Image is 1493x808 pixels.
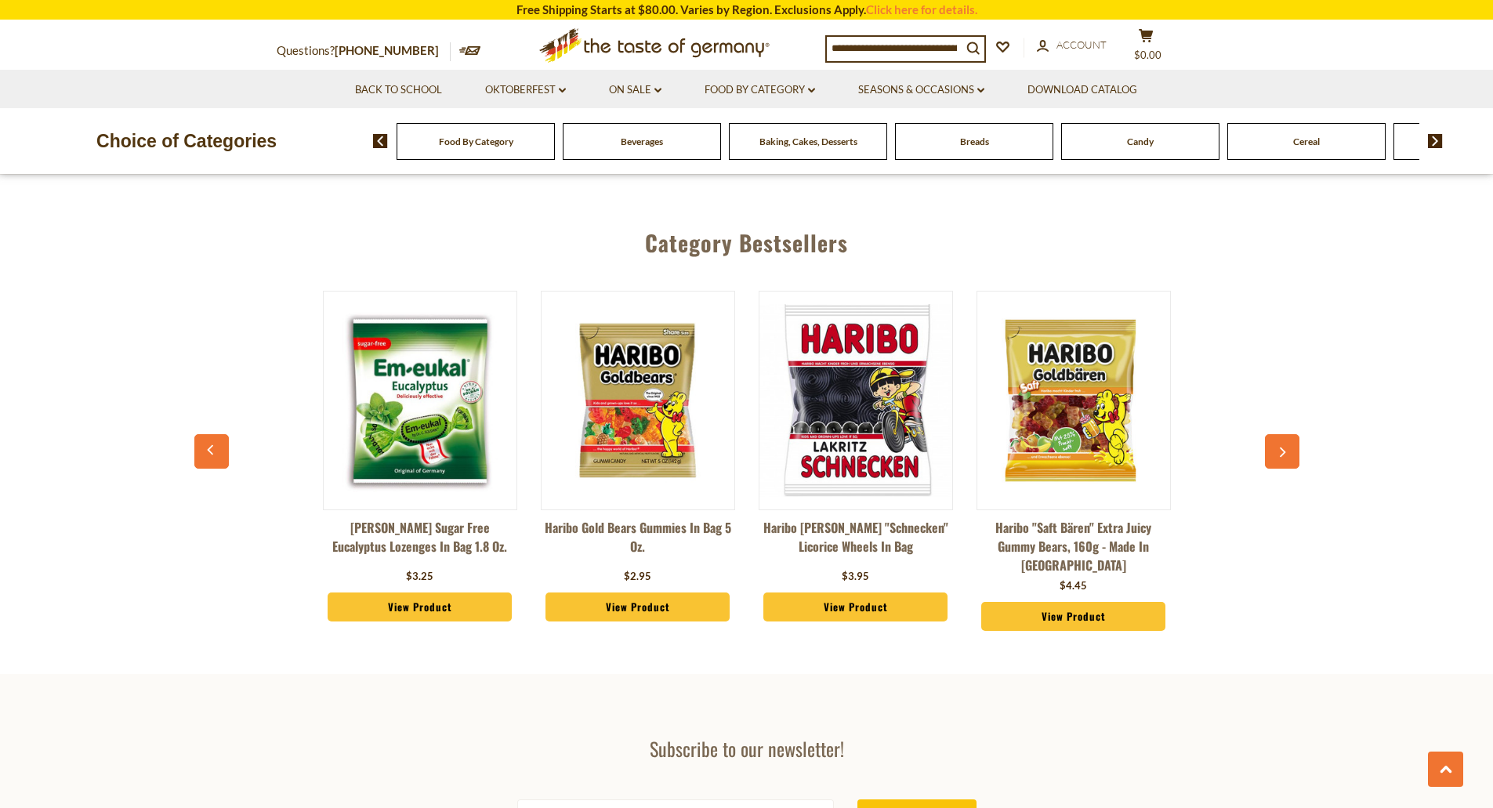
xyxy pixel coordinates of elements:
[609,82,661,99] a: On Sale
[1056,38,1107,51] span: Account
[545,592,730,622] a: View Product
[277,41,451,61] p: Questions?
[858,82,984,99] a: Seasons & Occasions
[373,134,388,148] img: previous arrow
[323,518,517,565] a: [PERSON_NAME] Sugar Free Eucalyptus Lozenges in Bag 1.8 oz.
[960,136,989,147] a: Breads
[542,304,734,497] img: Haribo Gold Bears Gummies in Bag 5 oz.
[763,592,948,622] a: View Product
[981,602,1166,632] a: View Product
[335,43,439,57] a: [PHONE_NUMBER]
[517,737,977,760] h3: Subscribe to our newsletter!
[842,569,869,585] div: $3.95
[759,136,857,147] a: Baking, Cakes, Desserts
[1293,136,1320,147] a: Cereal
[759,304,952,497] img: Haribo Rotella
[621,136,663,147] a: Beverages
[759,518,953,565] a: Haribo [PERSON_NAME] "Schnecken" Licorice Wheels in Bag
[541,518,735,565] a: Haribo Gold Bears Gummies in Bag 5 oz.
[324,304,516,497] img: Dr. Soldan Sugar Free Eucalyptus Lozenges in Bag 1.8 oz.
[355,82,442,99] a: Back to School
[1027,82,1137,99] a: Download Catalog
[202,207,1292,271] div: Category Bestsellers
[705,82,815,99] a: Food By Category
[1037,37,1107,54] a: Account
[977,304,1170,497] img: Haribo
[1123,28,1170,67] button: $0.00
[1134,49,1161,61] span: $0.00
[1127,136,1154,147] a: Candy
[624,569,651,585] div: $2.95
[328,592,513,622] a: View Product
[439,136,513,147] a: Food By Category
[485,82,566,99] a: Oktoberfest
[406,569,433,585] div: $3.25
[1060,578,1087,594] div: $4.45
[1428,134,1443,148] img: next arrow
[866,2,977,16] a: Click here for details.
[977,518,1171,574] a: Haribo "Saft Bären" Extra Juicy Gummy Bears, 160g - Made in [GEOGRAPHIC_DATA]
